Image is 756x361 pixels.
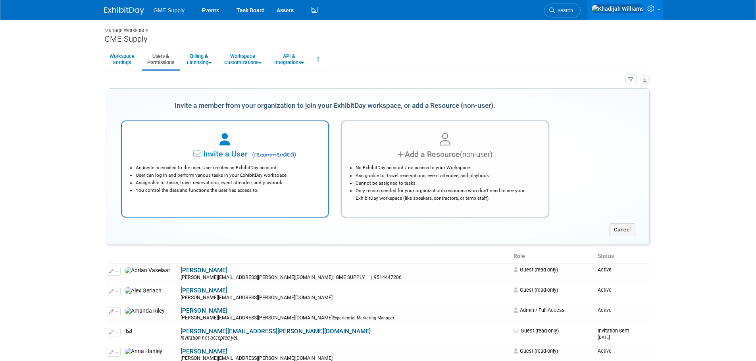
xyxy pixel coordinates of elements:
[136,187,319,194] li: You control the data and functions the user has access to.
[181,295,509,301] div: [PERSON_NAME][EMAIL_ADDRESS][PERSON_NAME][DOMAIN_NAME]
[356,172,539,180] li: Assignable to: travel reservations, event attendee, and playbook.
[598,267,612,273] span: Active
[333,275,334,280] span: |
[598,328,629,340] span: Invitation Sent
[514,328,559,334] span: Guest (read-only)
[142,50,179,69] a: Users &Permissions
[104,7,144,15] img: ExhibitDay
[154,7,185,13] span: GME Supply
[125,287,162,294] img: Alex Gerlach
[269,50,309,69] a: API &Integrations
[460,150,492,159] span: (non-user)
[555,8,573,13] span: Search
[610,223,635,236] button: Cancel
[294,151,296,158] span: )
[181,315,509,321] div: [PERSON_NAME][EMAIL_ADDRESS][PERSON_NAME][DOMAIN_NAME]
[181,328,371,335] a: [PERSON_NAME][EMAIL_ADDRESS][PERSON_NAME][DOMAIN_NAME]
[219,50,267,69] a: WorkspaceCustomizations
[598,287,612,293] span: Active
[181,275,509,281] div: [PERSON_NAME][EMAIL_ADDRESS][PERSON_NAME][DOMAIN_NAME]
[356,180,539,187] li: Cannot be assigned to tasks.
[514,307,565,313] span: Admin / Full Access
[591,4,644,13] img: Khadijah Williams
[371,275,372,280] span: |
[181,335,509,342] div: Invitation not accepted yet.
[136,164,319,172] li: An invite is emailed to the user. User creates an ExhibitDay account.
[181,267,227,274] a: [PERSON_NAME]
[356,164,539,172] li: No ExhibitDay account / no access to your Workspace.
[514,348,558,354] span: Guest (read-only)
[544,4,581,17] a: Search
[334,275,367,280] span: GME SUPPLY
[594,250,650,263] th: Status
[104,50,140,69] a: WorkspaceSettings
[510,250,594,263] th: Role
[136,179,319,187] li: Assignable to: tasks, travel reservations, event attendee, and playbook.
[352,149,539,160] div: Add a Resource
[181,307,227,314] a: [PERSON_NAME]
[356,187,539,202] li: Only recommended for your organization's resources who don't need to see your ExhibitDay workspac...
[181,348,227,355] a: [PERSON_NAME]
[125,308,165,315] img: Amanda Riley
[181,287,227,294] a: [PERSON_NAME]
[598,348,612,354] span: Active
[514,267,558,273] span: Guest (read-only)
[136,172,319,179] li: User can log in and perform various tasks in your ExhibitDay workspace.
[104,34,652,44] div: GME Supply
[104,20,652,34] div: Manage Workspace
[125,267,170,274] img: Adrian Vaselaar
[598,335,610,340] small: [DATE]
[372,275,404,280] span: 9514447206
[333,315,394,321] span: Experiential Marketing Manager
[154,149,248,159] span: Invite a User
[182,50,217,69] a: Billing &Licensing
[250,150,296,160] span: recommended
[125,348,162,355] img: Anna Hanley
[598,307,612,313] span: Active
[121,97,549,115] div: Invite a member from your organization to join your ExhibitDay workspace, or add a Resource (non-...
[252,151,254,158] span: (
[514,287,558,293] span: Guest (read-only)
